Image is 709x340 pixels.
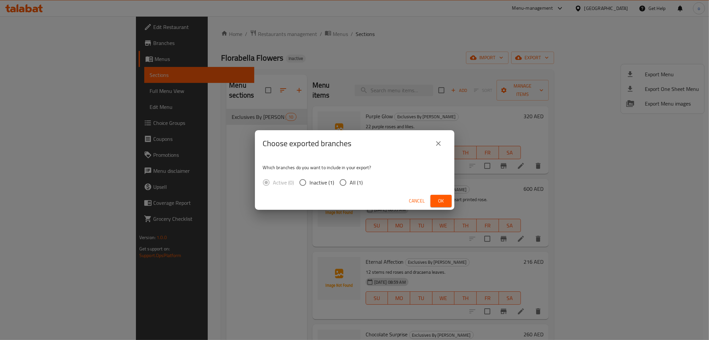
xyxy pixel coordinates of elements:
[409,197,425,205] span: Cancel
[430,195,452,207] button: Ok
[263,164,446,171] p: Which branches do you want to include in your export?
[350,178,363,186] span: All (1)
[407,195,428,207] button: Cancel
[436,197,446,205] span: Ok
[430,136,446,152] button: close
[310,178,334,186] span: Inactive (1)
[273,178,294,186] span: Active (0)
[263,138,352,149] h2: Choose exported branches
